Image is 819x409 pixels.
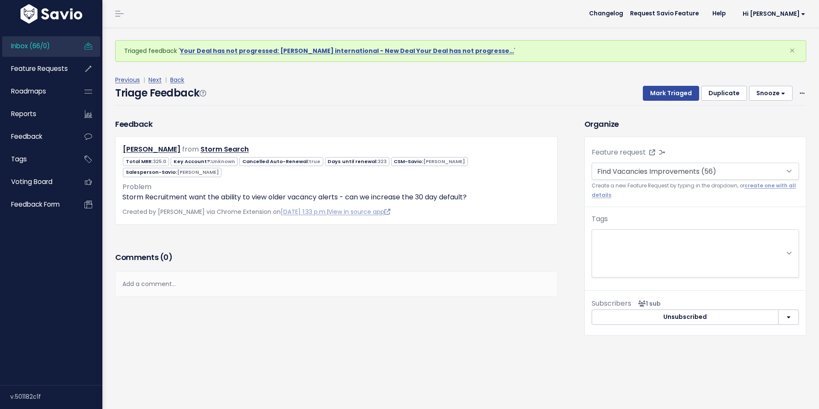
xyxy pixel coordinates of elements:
[2,172,71,192] a: Voting Board
[378,158,386,165] span: 323
[643,86,699,101] button: Mark Triaged
[123,168,221,177] span: Salesperson-Savio:
[115,251,558,263] h3: Comments ( )
[163,76,168,84] span: |
[153,158,166,165] span: 325.0
[592,214,608,224] label: Tags
[122,182,151,192] span: Problem
[11,200,60,209] span: Feedback form
[391,157,468,166] span: CSM-Savio:
[743,11,805,17] span: Hi [PERSON_NAME]
[2,149,71,169] a: Tags
[325,157,389,166] span: Days until renewal:
[122,207,390,216] span: Created by [PERSON_NAME] via Chrome Extension on |
[123,144,180,154] a: [PERSON_NAME]
[592,298,631,308] span: Subscribers
[701,86,747,101] button: Duplicate
[423,158,465,165] span: [PERSON_NAME]
[177,169,219,175] span: [PERSON_NAME]
[789,44,795,58] span: ×
[142,76,147,84] span: |
[592,310,778,325] button: Unsubscribed
[2,36,71,56] a: Inbox (66/0)
[11,87,46,96] span: Roadmaps
[281,207,327,216] a: [DATE] 1:33 p.m.
[11,64,68,73] span: Feature Requests
[309,158,320,165] span: true
[706,7,732,20] a: Help
[623,7,706,20] a: Request Savio Feature
[122,192,550,202] p: Storm Recruitment want the ability to view older vacancy alerts - can we increase the 30 day defa...
[115,40,806,62] div: Triaged feedback ' '
[182,144,199,154] span: from
[2,82,71,101] a: Roadmaps
[2,59,71,79] a: Feature Requests
[115,272,558,297] div: Add a comment...
[781,41,804,61] button: Close
[211,158,235,165] span: Unknown
[163,252,168,263] span: 0
[200,144,249,154] a: Storm Search
[11,177,52,186] span: Voting Board
[592,147,646,158] label: Feature request
[171,157,238,166] span: Key Account?:
[589,11,623,17] span: Changelog
[11,109,36,118] span: Reports
[328,207,390,216] a: View in source app
[11,132,42,141] span: Feedback
[635,299,661,308] span: <p><strong>Subscribers</strong><br><br> - Lucy Togwell<br> </p>
[2,127,71,146] a: Feedback
[123,157,169,166] span: Total MRR:
[148,76,162,84] a: Next
[2,104,71,124] a: Reports
[18,4,84,23] img: logo-white.9d6f32f41409.svg
[584,118,806,130] h3: Organize
[239,157,323,166] span: Cancelled Auto-Renewal:
[115,76,140,84] a: Previous
[115,118,152,130] h3: Feedback
[2,195,71,214] a: Feedback form
[180,47,514,55] a: Your Deal has not progressed: [PERSON_NAME] international - New Deal Your Deal has not progresse…
[11,41,50,50] span: Inbox (66/0)
[11,155,27,164] span: Tags
[732,7,812,20] a: Hi [PERSON_NAME]
[592,182,796,198] a: create one with all details
[170,76,184,84] a: Back
[115,85,206,101] h4: Triage Feedback
[10,386,102,408] div: v.501182c1f
[749,86,793,101] button: Snooze
[592,181,799,200] small: Create a new Feature Request by typing in the dropdown, or .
